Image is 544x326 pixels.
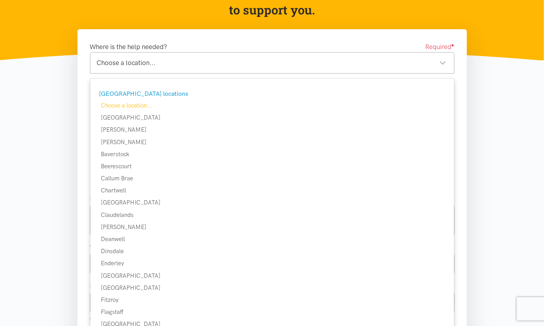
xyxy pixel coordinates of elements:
div: [GEOGRAPHIC_DATA] [90,271,454,280]
sup: ● [451,42,454,48]
div: Fitzroy [90,295,454,305]
span: Required [425,42,454,52]
div: [GEOGRAPHIC_DATA] [90,198,454,207]
div: Deanwell [90,234,454,244]
div: Dinsdale [90,247,454,256]
div: Callum Brae [90,174,454,183]
div: [GEOGRAPHIC_DATA] [90,283,454,293]
div: Enderley [90,259,454,268]
div: [GEOGRAPHIC_DATA] locations [99,89,443,99]
div: [PERSON_NAME] [90,125,454,134]
div: [PERSON_NAME] [90,222,454,232]
div: Claudelands [90,210,454,220]
div: Chartwell [90,186,454,195]
div: Choose a location... [90,101,454,110]
div: Baverstock [90,150,454,159]
div: [PERSON_NAME] [90,137,454,147]
div: [GEOGRAPHIC_DATA] [90,113,454,122]
div: Choose a location... [97,58,446,68]
div: Flagstaff [90,307,454,317]
div: Beerescourt [90,162,454,171]
label: Where is the help needed? [90,42,167,52]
